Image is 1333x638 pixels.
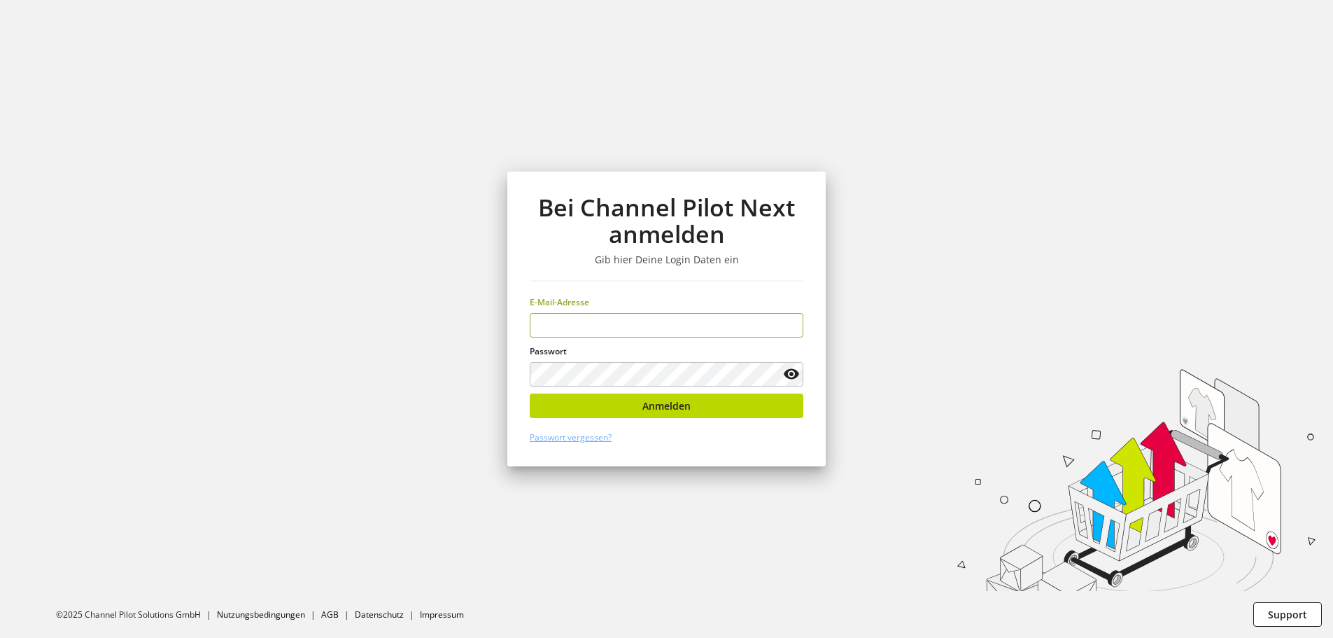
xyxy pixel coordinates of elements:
[355,609,404,620] a: Datenschutz
[1268,607,1307,622] span: Support
[56,609,217,621] li: ©2025 Channel Pilot Solutions GmbH
[642,398,691,413] span: Anmelden
[217,609,305,620] a: Nutzungsbedingungen
[530,194,803,248] h1: Bei Channel Pilot Next anmelden
[321,609,339,620] a: AGB
[420,609,464,620] a: Impressum
[530,254,803,266] h3: Gib hier Deine Login Daten ein
[530,345,567,357] span: Passwort
[1253,602,1322,627] button: Support
[530,394,803,418] button: Anmelden
[530,296,589,308] span: E-Mail-Adresse
[530,431,612,443] a: Passwort vergessen?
